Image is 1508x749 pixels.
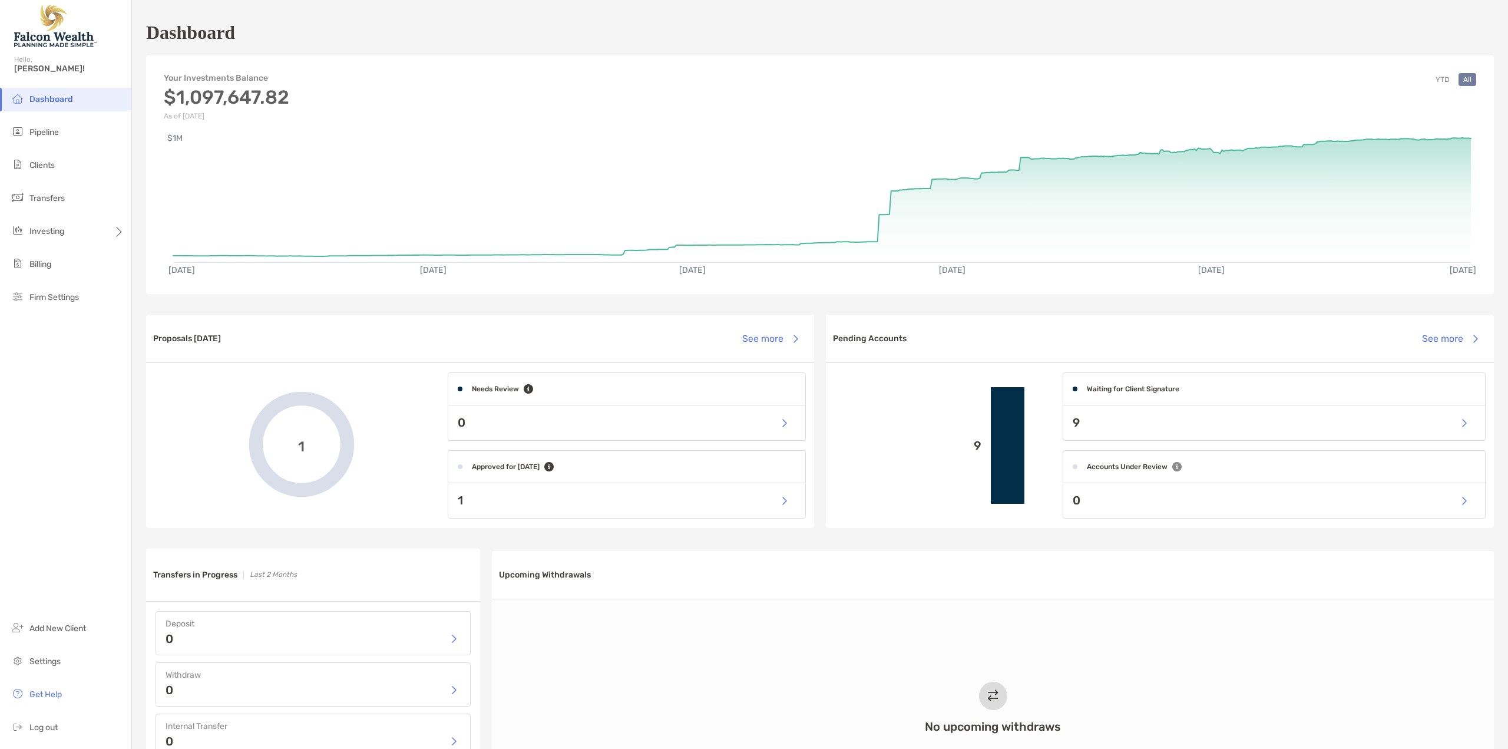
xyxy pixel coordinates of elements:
[11,223,25,237] img: investing icon
[153,334,221,344] h3: Proposals [DATE]
[146,22,235,44] h1: Dashboard
[833,334,907,344] h3: Pending Accounts
[29,193,65,203] span: Transfers
[11,289,25,303] img: firm-settings icon
[11,190,25,204] img: transfers icon
[166,633,173,645] p: 0
[164,73,289,83] h4: Your Investments Balance
[940,265,967,275] text: [DATE]
[835,438,981,453] p: 9
[1431,73,1454,86] button: YTD
[164,112,289,120] p: As of [DATE]
[680,265,707,275] text: [DATE]
[166,721,461,731] h4: Internal Transfer
[167,133,183,143] text: $1M
[11,124,25,138] img: pipeline icon
[1201,265,1227,275] text: [DATE]
[298,437,305,454] span: 1
[925,720,1061,734] h3: No upcoming withdraws
[250,567,297,582] p: Last 2 Months
[11,720,25,734] img: logout icon
[29,160,55,170] span: Clients
[458,415,465,430] p: 0
[1087,463,1168,471] h4: Accounts Under Review
[458,493,463,508] p: 1
[733,326,807,352] button: See more
[14,64,124,74] span: [PERSON_NAME]!
[29,623,86,633] span: Add New Client
[1073,415,1080,430] p: 9
[472,463,540,471] h4: Approved for [DATE]
[29,259,51,269] span: Billing
[29,722,58,732] span: Log out
[1087,385,1179,393] h4: Waiting for Client Signature
[1452,265,1479,275] text: [DATE]
[153,570,237,580] h3: Transfers in Progress
[11,157,25,171] img: clients icon
[472,385,519,393] h4: Needs Review
[29,94,73,104] span: Dashboard
[166,684,173,696] p: 0
[166,735,173,747] p: 0
[11,621,25,635] img: add_new_client icon
[499,570,591,580] h3: Upcoming Withdrawals
[11,654,25,668] img: settings icon
[11,91,25,105] img: dashboard icon
[164,86,289,108] h3: $1,097,647.82
[1073,493,1080,508] p: 0
[166,619,461,629] h4: Deposit
[29,689,62,699] span: Get Help
[14,5,97,47] img: Falcon Wealth Planning Logo
[166,670,461,680] h4: Withdraw
[11,256,25,270] img: billing icon
[29,292,79,302] span: Firm Settings
[11,687,25,701] img: get-help icon
[420,265,447,275] text: [DATE]
[168,265,195,275] text: [DATE]
[29,656,61,666] span: Settings
[29,226,64,236] span: Investing
[1459,73,1476,86] button: All
[1413,326,1487,352] button: See more
[29,127,59,137] span: Pipeline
